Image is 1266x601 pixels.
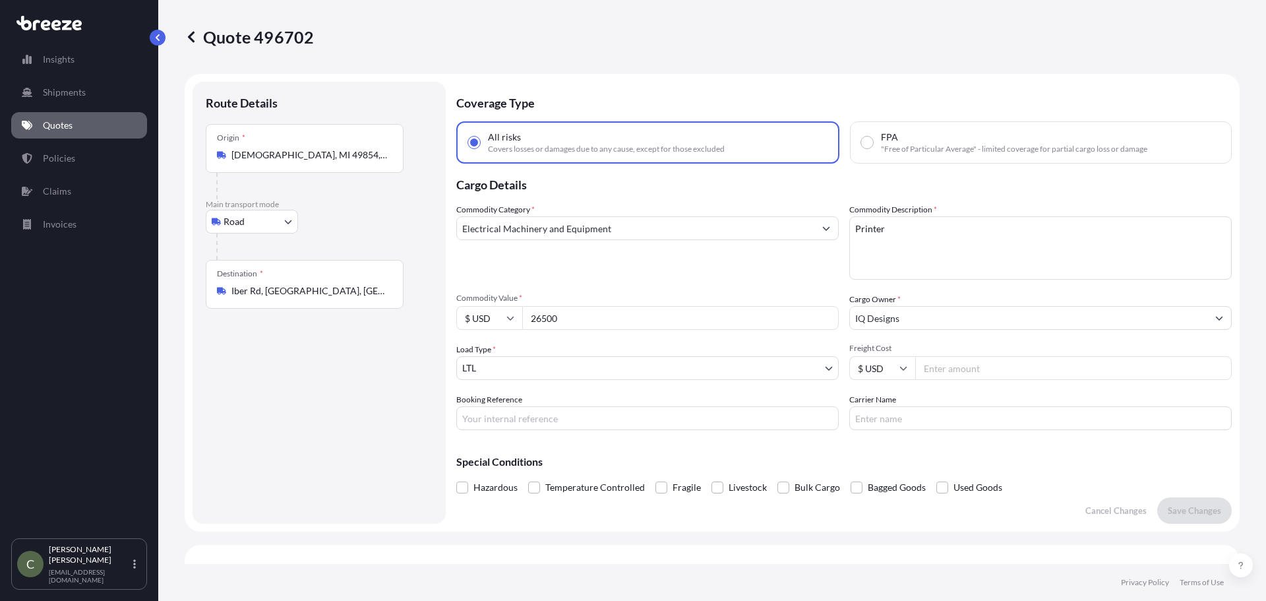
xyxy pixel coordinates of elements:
p: Cancel Changes [1085,504,1147,517]
input: Enter amount [915,356,1232,380]
span: Livestock [729,478,767,497]
div: Destination [217,269,263,279]
a: Privacy Policy [1121,577,1169,588]
span: Road [224,215,245,228]
span: Used Goods [953,478,1002,497]
span: Bagged Goods [868,478,926,497]
span: Bulk Cargo [795,478,840,497]
span: Covers losses or damages due to any cause, except for those excluded [488,144,725,154]
span: Load Type [456,343,496,356]
p: Save Changes [1168,504,1221,517]
input: All risksCovers losses or damages due to any cause, except for those excluded [468,137,480,148]
a: Claims [11,178,147,205]
input: Your internal reference [456,406,839,430]
p: Insights [43,53,75,66]
p: Route Details [206,95,278,111]
input: Destination [231,284,387,298]
input: Type amount [522,306,839,330]
div: Origin [217,133,245,143]
span: C [26,557,34,571]
button: LTL [456,356,839,380]
button: Show suggestions [1207,306,1231,330]
p: [EMAIL_ADDRESS][DOMAIN_NAME] [49,568,131,584]
label: Commodity Category [456,203,535,216]
input: FPA"Free of Particular Average" - limited coverage for partial cargo loss or damage [861,137,873,148]
span: Freight Cost [849,343,1232,354]
a: Shipments [11,79,147,106]
label: Booking Reference [456,393,522,406]
p: Shipments [43,86,86,99]
span: Commodity Value [456,293,839,303]
input: Origin [231,148,387,162]
label: Carrier Name [849,393,896,406]
span: Hazardous [473,478,518,497]
span: Temperature Controlled [545,478,645,497]
p: [PERSON_NAME] [PERSON_NAME] [49,544,131,565]
button: Save Changes [1157,497,1232,524]
p: Quotes [43,119,73,132]
a: Terms of Use [1180,577,1224,588]
span: "Free of Particular Average" - limited coverage for partial cargo loss or damage [881,144,1147,154]
button: Cancel Changes [1075,497,1157,524]
p: Quote 496702 [185,26,314,47]
a: Quotes [11,112,147,139]
textarea: Printer [849,216,1232,280]
label: Cargo Owner [849,293,901,306]
p: Cargo Details [456,164,1232,203]
button: Show suggestions [814,216,838,240]
button: Select transport [206,210,298,234]
a: Insights [11,46,147,73]
a: Invoices [11,211,147,237]
p: Claims [43,185,71,198]
p: Policies [43,152,75,165]
input: Enter name [849,406,1232,430]
p: Coverage Type [456,82,1232,121]
span: FPA [881,131,898,144]
span: Fragile [673,478,701,497]
label: Commodity Description [849,203,937,216]
span: LTL [462,362,476,375]
p: Special Conditions [456,457,1232,467]
p: Invoices [43,218,76,231]
p: Main transport mode [206,199,433,210]
input: Select a commodity type [457,216,814,240]
input: Full name [850,306,1207,330]
span: All risks [488,131,521,144]
a: Policies [11,145,147,172]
